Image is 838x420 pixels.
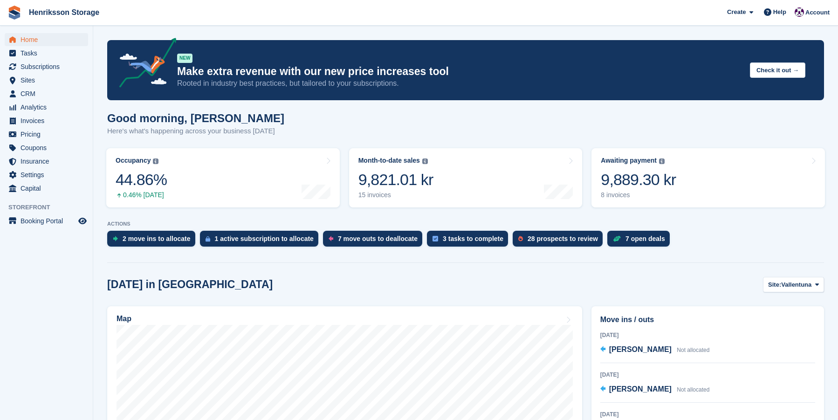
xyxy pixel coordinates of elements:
h2: [DATE] in [GEOGRAPHIC_DATA] [107,278,273,291]
h2: Move ins / outs [600,314,815,325]
p: Here's what's happening across your business [DATE] [107,126,284,137]
a: menu [5,214,88,227]
a: menu [5,182,88,195]
div: 7 move outs to deallocate [338,235,418,242]
img: stora-icon-8386f47178a22dfd0bd8f6a31ec36ba5ce8667c1dd55bd0f319d3a0aa187defe.svg [7,6,21,20]
div: Awaiting payment [601,157,657,165]
img: Joel Isaksson [795,7,804,17]
span: Create [727,7,746,17]
span: Settings [21,168,76,181]
span: [PERSON_NAME] [609,385,672,393]
a: 28 prospects to review [513,231,607,251]
img: icon-info-grey-7440780725fd019a000dd9b08b2336e03edf1995a4989e88bcd33f0948082b44.svg [659,158,665,164]
div: 3 tasks to complete [443,235,503,242]
a: 1 active subscription to allocate [200,231,323,251]
span: Vallentuna [781,280,811,289]
div: 7 open deals [625,235,665,242]
a: menu [5,101,88,114]
span: Help [773,7,786,17]
span: Booking Portal [21,214,76,227]
img: icon-info-grey-7440780725fd019a000dd9b08b2336e03edf1995a4989e88bcd33f0948082b44.svg [422,158,428,164]
span: Site: [768,280,781,289]
div: 28 prospects to review [528,235,598,242]
img: price-adjustments-announcement-icon-8257ccfd72463d97f412b2fc003d46551f7dbcb40ab6d574587a9cd5c0d94... [111,38,177,91]
span: Invoices [21,114,76,127]
img: deal-1b604bf984904fb50ccaf53a9ad4b4a5d6e5aea283cecdc64d6e3604feb123c2.svg [613,235,621,242]
div: 1 active subscription to allocate [215,235,314,242]
span: Account [805,8,830,17]
a: menu [5,141,88,154]
div: [DATE] [600,331,815,339]
span: Subscriptions [21,60,76,73]
img: prospect-51fa495bee0391a8d652442698ab0144808aea92771e9ea1ae160a38d050c398.svg [518,236,523,241]
a: menu [5,74,88,87]
p: Rooted in industry best practices, but tailored to your subscriptions. [177,78,742,89]
a: menu [5,114,88,127]
div: [DATE] [600,371,815,379]
p: ACTIONS [107,221,824,227]
a: 7 move outs to deallocate [323,231,427,251]
span: Tasks [21,47,76,60]
a: Henriksson Storage [25,5,103,20]
p: Make extra revenue with our new price increases tool [177,65,742,78]
a: 2 move ins to allocate [107,231,200,251]
span: Storefront [8,203,93,212]
a: menu [5,60,88,73]
a: menu [5,33,88,46]
span: Not allocated [677,347,709,353]
div: [DATE] [600,410,815,419]
a: 3 tasks to complete [427,231,513,251]
a: [PERSON_NAME] Not allocated [600,344,710,356]
a: Awaiting payment 9,889.30 kr 8 invoices [591,148,825,207]
span: Pricing [21,128,76,141]
span: CRM [21,87,76,100]
div: 2 move ins to allocate [123,235,191,242]
div: Occupancy [116,157,151,165]
a: menu [5,87,88,100]
span: Home [21,33,76,46]
h2: Map [117,315,131,323]
a: menu [5,168,88,181]
span: Analytics [21,101,76,114]
span: Insurance [21,155,76,168]
h1: Good morning, [PERSON_NAME] [107,112,284,124]
a: 7 open deals [607,231,674,251]
div: 44.86% [116,170,167,189]
div: Month-to-date sales [358,157,420,165]
div: 15 invoices [358,191,433,199]
img: active_subscription_to_allocate_icon-d502201f5373d7db506a760aba3b589e785aa758c864c3986d89f69b8ff3... [206,236,210,242]
button: Site: Vallentuna [763,277,824,292]
a: Month-to-date sales 9,821.01 kr 15 invoices [349,148,583,207]
a: Occupancy 44.86% 0.46% [DATE] [106,148,340,207]
div: 9,889.30 kr [601,170,676,189]
img: move_outs_to_deallocate_icon-f764333ba52eb49d3ac5e1228854f67142a1ed5810a6f6cc68b1a99e826820c5.svg [329,236,333,241]
div: 0.46% [DATE] [116,191,167,199]
button: Check it out → [750,62,805,78]
a: menu [5,47,88,60]
span: Coupons [21,141,76,154]
span: Capital [21,182,76,195]
a: Preview store [77,215,88,227]
a: menu [5,128,88,141]
div: 9,821.01 kr [358,170,433,189]
div: 8 invoices [601,191,676,199]
a: [PERSON_NAME] Not allocated [600,384,710,396]
a: menu [5,155,88,168]
img: move_ins_to_allocate_icon-fdf77a2bb77ea45bf5b3d319d69a93e2d87916cf1d5bf7949dd705db3b84f3ca.svg [113,236,118,241]
span: Sites [21,74,76,87]
span: Not allocated [677,386,709,393]
img: icon-info-grey-7440780725fd019a000dd9b08b2336e03edf1995a4989e88bcd33f0948082b44.svg [153,158,158,164]
img: task-75834270c22a3079a89374b754ae025e5fb1db73e45f91037f5363f120a921f8.svg [433,236,438,241]
div: NEW [177,54,192,63]
span: [PERSON_NAME] [609,345,672,353]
